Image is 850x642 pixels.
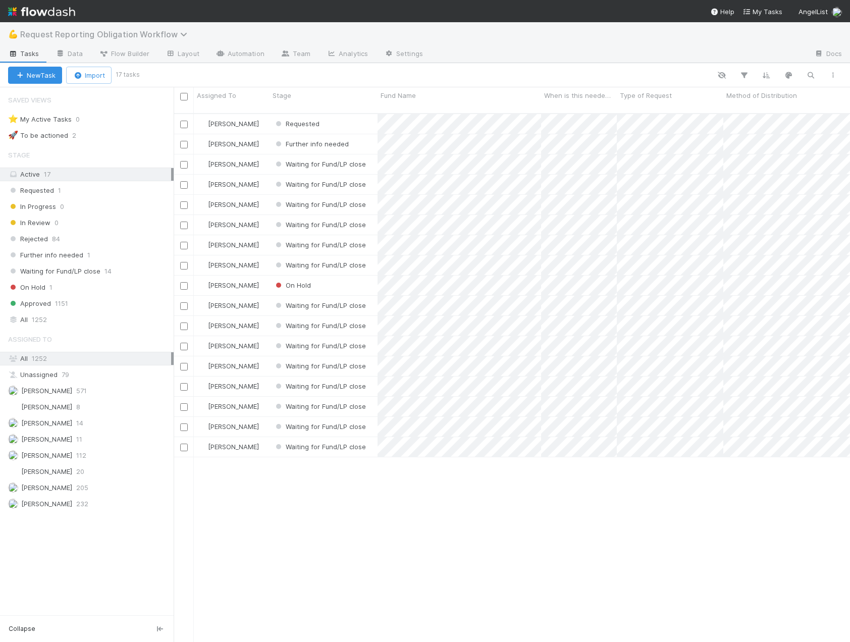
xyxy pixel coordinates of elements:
span: [PERSON_NAME] [208,382,259,390]
div: [PERSON_NAME] [198,361,259,371]
span: [PERSON_NAME] [208,241,259,249]
span: 79 [62,368,69,381]
div: Help [710,7,734,17]
span: [PERSON_NAME] [21,467,72,475]
span: [PERSON_NAME] [21,419,72,427]
input: Toggle Row Selected [180,181,188,189]
span: Tasks [8,48,39,59]
img: avatar_8d06466b-a936-4205-8f52-b0cc03e2a179.png [198,120,206,128]
span: [PERSON_NAME] [208,301,259,309]
button: NewTask [8,67,62,84]
span: In Progress [8,200,56,213]
span: [PERSON_NAME] [208,322,259,330]
a: My Tasks [742,7,782,17]
div: Waiting for Fund/LP close [274,220,366,230]
span: [PERSON_NAME] [208,342,259,350]
img: avatar_8d06466b-a936-4205-8f52-b0cc03e2a179.png [198,382,206,390]
span: Method of Distribution [726,90,797,100]
span: Waiting for Fund/LP close [274,322,366,330]
div: All [8,352,171,365]
span: Further info needed [8,249,83,261]
input: Toggle Row Selected [180,444,188,451]
span: When is this needed by? [544,90,614,100]
img: avatar_8d06466b-a936-4205-8f52-b0cc03e2a179.png [198,200,206,208]
div: Waiting for Fund/LP close [274,320,366,331]
div: [PERSON_NAME] [198,341,259,351]
span: 14 [76,417,83,430]
span: 1252 [32,354,47,362]
a: Analytics [318,46,376,63]
input: Toggle Row Selected [180,282,188,290]
img: avatar_fee1282a-8af6-4c79-b7c7-bf2cfad99775.png [8,386,18,396]
span: [PERSON_NAME] [208,180,259,188]
img: avatar_8d06466b-a936-4205-8f52-b0cc03e2a179.png [198,362,206,370]
span: 1 [58,184,61,197]
div: [PERSON_NAME] [198,401,259,411]
img: avatar_8d06466b-a936-4205-8f52-b0cc03e2a179.png [198,241,206,249]
span: [PERSON_NAME] [208,443,259,451]
img: avatar_8d06466b-a936-4205-8f52-b0cc03e2a179.png [198,443,206,451]
input: Toggle Row Selected [180,201,188,209]
a: Team [273,46,318,63]
button: Import [66,67,112,84]
span: Waiting for Fund/LP close [274,362,366,370]
span: [PERSON_NAME] [208,200,259,208]
div: [PERSON_NAME] [198,260,259,270]
span: 0 [55,217,59,229]
img: avatar_705f3a58-2659-4f93-91ad-7a5be837418b.png [8,450,18,460]
span: Further info needed [274,140,349,148]
span: 1151 [55,297,68,310]
input: Toggle Row Selected [180,423,188,431]
div: [PERSON_NAME] [198,381,259,391]
input: Toggle Row Selected [180,161,188,169]
span: [PERSON_NAME] [208,281,259,289]
a: Docs [806,46,850,63]
img: avatar_c7c7de23-09de-42ad-8e02-7981c37ee075.png [8,418,18,428]
span: 🚀 [8,131,18,139]
span: In Review [8,217,50,229]
span: [PERSON_NAME] [208,160,259,168]
span: Rejected [8,233,48,245]
span: 1252 [32,313,47,326]
span: 232 [76,498,88,510]
span: My Tasks [742,8,782,16]
div: [PERSON_NAME] [198,139,259,149]
div: [PERSON_NAME] [198,179,259,189]
img: avatar_030f5503-c087-43c2-95d1-dd8963b2926c.png [8,402,18,412]
div: On Hold [274,280,311,290]
div: [PERSON_NAME] [198,159,259,169]
div: [PERSON_NAME] [198,300,259,310]
div: Waiting for Fund/LP close [274,401,366,411]
span: Saved Views [8,90,51,110]
span: 112 [76,449,86,462]
img: avatar_8d06466b-a936-4205-8f52-b0cc03e2a179.png [198,221,206,229]
div: Waiting for Fund/LP close [274,159,366,169]
span: 8 [76,401,80,413]
span: 0 [60,200,64,213]
div: Waiting for Fund/LP close [274,361,366,371]
img: avatar_8d06466b-a936-4205-8f52-b0cc03e2a179.png [8,499,18,509]
div: Waiting for Fund/LP close [274,341,366,351]
input: Toggle All Rows Selected [180,93,188,100]
img: avatar_8d06466b-a936-4205-8f52-b0cc03e2a179.png [198,281,206,289]
div: [PERSON_NAME] [198,220,259,230]
div: [PERSON_NAME] [198,240,259,250]
a: Layout [157,46,207,63]
span: Waiting for Fund/LP close [274,301,366,309]
span: [PERSON_NAME] [21,500,72,508]
span: [PERSON_NAME] [208,120,259,128]
img: avatar_8d06466b-a936-4205-8f52-b0cc03e2a179.png [198,402,206,410]
span: 205 [76,482,88,494]
span: Collapse [9,624,35,633]
input: Toggle Row Selected [180,383,188,391]
div: All [8,313,171,326]
span: Waiting for Fund/LP close [274,443,366,451]
span: Type of Request [620,90,672,100]
span: ⭐ [8,115,18,123]
img: logo-inverted-e16ddd16eac7371096b0.svg [8,3,75,20]
div: Waiting for Fund/LP close [274,199,366,209]
span: 💪 [8,30,18,38]
span: Requested [8,184,54,197]
span: 1 [49,281,52,294]
input: Toggle Row Selected [180,343,188,350]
